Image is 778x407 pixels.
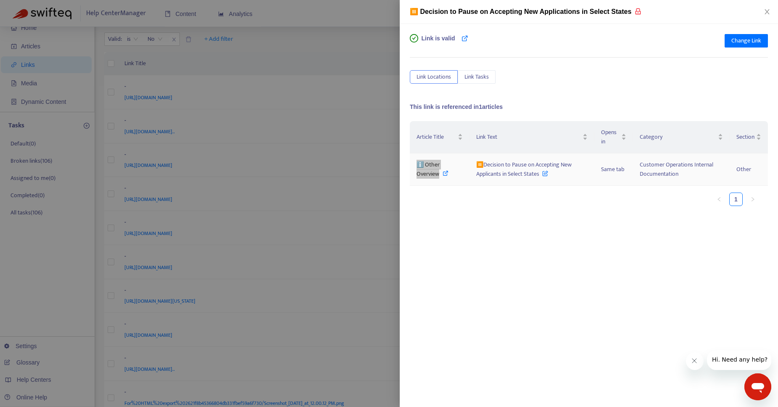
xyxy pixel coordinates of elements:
[746,193,760,206] button: right
[601,164,625,174] span: Same tab
[410,121,469,153] th: Article Title
[410,34,418,42] span: check-circle
[736,132,754,142] span: Section
[458,70,496,84] button: Link Tasks
[410,8,631,15] span: ⏸️ Decision to Pause on Accepting New Applications in Select States
[730,193,742,206] a: 1
[707,350,771,370] iframe: Message from company
[717,197,722,202] span: left
[761,8,773,16] button: Close
[417,160,440,179] span: ℹ️ Other Overview
[640,160,713,179] span: Customer Operations Internal Documentation
[469,121,594,153] th: Link Text
[744,373,771,400] iframe: Button to launch messaging window
[464,72,489,82] span: Link Tasks
[594,121,633,153] th: Opens in
[410,103,503,110] span: This link is referenced in 1 articles
[476,132,581,142] span: Link Text
[746,193,760,206] li: Next Page
[729,193,743,206] li: 1
[476,160,572,179] span: ⏸️Decision to Pause on Accepting New Applicants in Select States
[764,8,770,15] span: close
[712,193,726,206] li: Previous Page
[417,132,456,142] span: Article Title
[730,121,768,153] th: Section
[736,164,751,174] span: Other
[422,34,455,51] span: Link is valid
[750,197,755,202] span: right
[410,70,458,84] button: Link Locations
[601,128,620,146] span: Opens in
[686,352,704,370] iframe: Close message
[633,121,730,153] th: Category
[417,72,451,82] span: Link Locations
[712,193,726,206] button: left
[635,8,641,15] span: lock
[731,36,761,45] span: Change Link
[640,132,716,142] span: Category
[725,34,768,48] button: Change Link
